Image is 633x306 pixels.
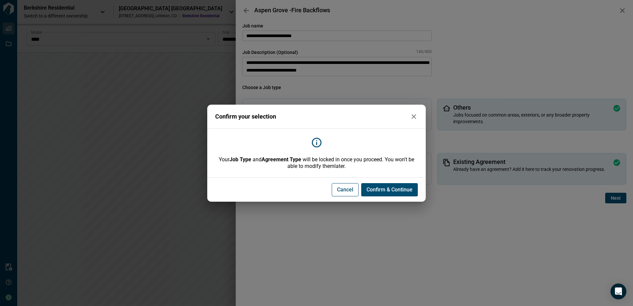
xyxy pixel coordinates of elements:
[215,156,418,170] span: Your and will be locked in once you proceed. You won't be able to modify them later.
[215,113,276,120] span: Confirm your selection
[262,156,301,163] b: Agreement Type
[337,186,353,193] span: Cancel
[332,183,359,196] button: Cancel
[361,183,418,196] button: Confirm & Continue
[229,156,251,163] b: Job Type
[366,186,413,193] span: Confirm & Continue
[610,283,626,299] div: Open Intercom Messenger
